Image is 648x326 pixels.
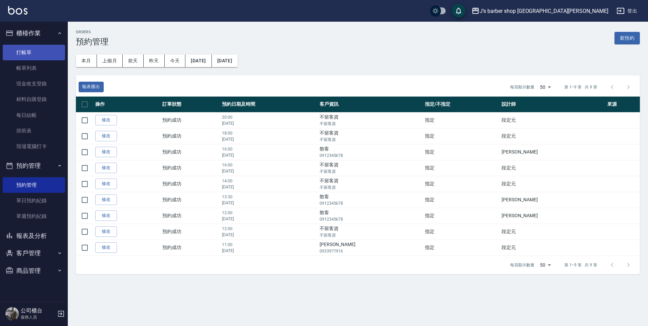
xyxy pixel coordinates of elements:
div: 50 [537,256,553,274]
div: 50 [537,78,553,96]
button: 客戶管理 [3,244,65,262]
a: 修改 [95,179,117,189]
p: 0933971916 [320,248,422,254]
td: 指定 [423,192,500,208]
p: 不留客資 [320,121,422,127]
td: 段定元 [500,128,605,144]
td: 不留客資 [318,176,423,192]
td: 預約成功 [161,144,220,160]
td: 段定元 [500,240,605,256]
button: 前天 [123,55,144,67]
a: 現金收支登錄 [3,76,65,91]
a: 現場電腦打卡 [3,139,65,154]
td: [PERSON_NAME] [500,208,605,224]
td: 指定 [423,160,500,176]
button: 預約管理 [3,157,65,175]
a: 修改 [95,115,117,125]
p: [DATE] [222,184,316,190]
button: [DATE] [212,55,238,67]
td: 預約成功 [161,128,220,144]
th: 操作 [94,97,161,113]
p: 11:00 [222,242,316,248]
td: 不留客資 [318,160,423,176]
p: 每頁顯示數量 [510,262,534,268]
a: 修改 [95,163,117,173]
p: 13:30 [222,194,316,200]
td: 不留客資 [318,112,423,128]
td: 指定 [423,224,500,240]
th: 預約日期及時間 [220,97,318,113]
td: 預約成功 [161,240,220,256]
td: 指定 [423,176,500,192]
p: 不留客資 [320,137,422,143]
a: 打帳單 [3,45,65,60]
td: 預約成功 [161,160,220,176]
p: [DATE] [222,216,316,222]
td: 指定 [423,112,500,128]
a: 修改 [95,226,117,237]
a: 修改 [95,210,117,221]
button: 報表匯出 [79,82,104,92]
button: save [452,4,465,18]
td: 預約成功 [161,224,220,240]
h5: 公司櫃台 [21,307,55,314]
p: [DATE] [222,248,316,254]
button: 報表及分析 [3,227,65,245]
a: 單日預約紀錄 [3,193,65,208]
p: [DATE] [222,168,316,174]
a: 新預約 [614,35,640,41]
p: 0912345678 [320,152,422,159]
th: 訂單狀態 [161,97,220,113]
td: 段定元 [500,224,605,240]
td: 段定元 [500,112,605,128]
th: 來源 [606,97,640,113]
p: 第 1–9 筆 共 9 筆 [564,262,597,268]
td: 預約成功 [161,208,220,224]
p: 16:00 [222,162,316,168]
td: [PERSON_NAME] [500,192,605,208]
p: 12:00 [222,210,316,216]
td: 散客 [318,208,423,224]
h3: 預約管理 [76,37,108,46]
a: 單週預約紀錄 [3,208,65,224]
img: Person [5,307,19,321]
td: 不留客資 [318,128,423,144]
p: [DATE] [222,152,316,158]
a: 每日結帳 [3,107,65,123]
button: 商品管理 [3,262,65,280]
td: 指定 [423,128,500,144]
button: 登出 [614,5,640,17]
p: 12:00 [222,226,316,232]
td: 段定元 [500,176,605,192]
a: 修改 [95,147,117,157]
p: 18:00 [222,130,316,136]
td: [PERSON_NAME] [500,144,605,160]
button: 本月 [76,55,97,67]
button: [DATE] [185,55,211,67]
p: 第 1–9 筆 共 9 筆 [564,84,597,90]
p: [DATE] [222,136,316,142]
a: 排班表 [3,123,65,139]
p: 服務人員 [21,314,55,320]
td: 指定 [423,144,500,160]
p: 20:00 [222,114,316,120]
p: [DATE] [222,200,316,206]
p: [DATE] [222,232,316,238]
button: 今天 [165,55,186,67]
p: 0912345678 [320,216,422,222]
p: 不留客資 [320,184,422,190]
th: 設計師 [500,97,605,113]
p: 14:00 [222,178,316,184]
button: 櫃檯作業 [3,24,65,42]
td: 預約成功 [161,112,220,128]
p: 16:00 [222,146,316,152]
p: 每頁顯示數量 [510,84,534,90]
a: 材料自購登錄 [3,91,65,107]
td: [PERSON_NAME] [318,240,423,256]
th: 客戶資訊 [318,97,423,113]
td: 預約成功 [161,192,220,208]
button: 昨天 [144,55,165,67]
td: 指定 [423,240,500,256]
p: [DATE] [222,120,316,126]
